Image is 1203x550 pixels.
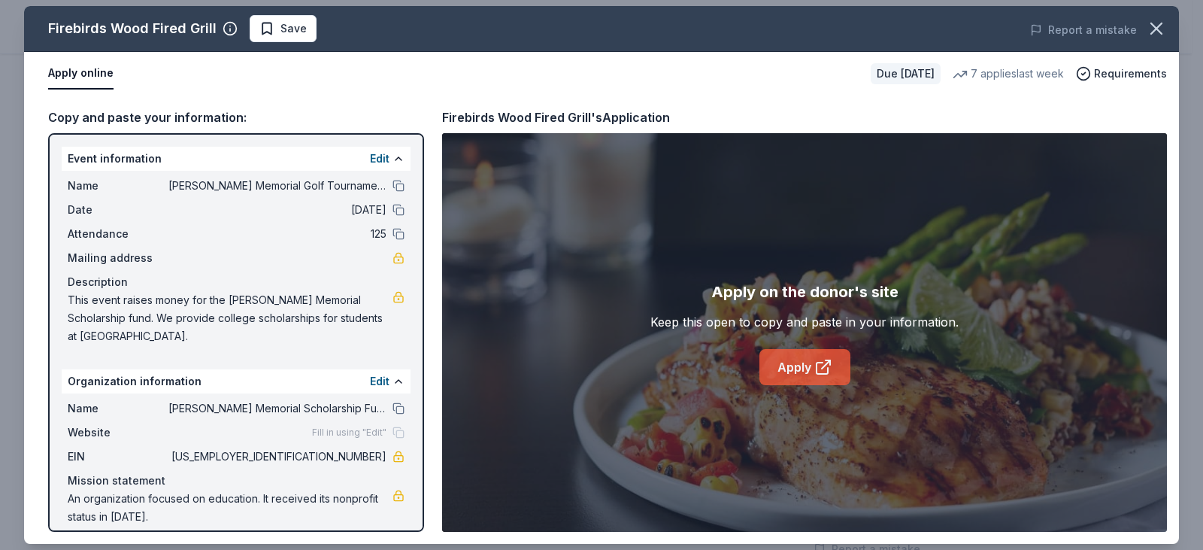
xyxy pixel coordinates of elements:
span: EIN [68,448,168,466]
button: Requirements [1076,65,1167,83]
button: Report a mistake [1030,21,1137,39]
button: Edit [370,372,389,390]
div: 7 applies last week [953,65,1064,83]
div: Apply on the donor's site [711,280,898,304]
span: [PERSON_NAME] Memorial Scholarship Fund [168,400,386,418]
button: Apply online [48,58,114,90]
div: Mission statement [68,472,405,490]
div: Organization information [62,369,411,394]
span: Mailing address [68,249,168,267]
div: Keep this open to copy and paste in your information. [650,313,959,331]
div: Event information [62,147,411,171]
span: Attendance [68,225,168,243]
div: Copy and paste your information: [48,108,424,127]
span: [DATE] [168,201,386,219]
span: [PERSON_NAME] Memorial Golf Tournament [168,177,386,195]
span: Requirements [1094,65,1167,83]
span: An organization focused on education. It received its nonprofit status in [DATE]. [68,490,392,526]
span: Date [68,201,168,219]
span: Save [280,20,307,38]
span: Name [68,400,168,418]
div: Firebirds Wood Fired Grill [48,17,217,41]
a: Apply [759,349,850,385]
span: 125 [168,225,386,243]
span: Name [68,177,168,195]
div: Due [DATE] [871,63,941,84]
button: Save [250,15,317,42]
span: Website [68,424,168,442]
div: Firebirds Wood Fired Grill's Application [442,108,670,127]
div: Description [68,273,405,291]
button: Edit [370,150,389,168]
span: This event raises money for the [PERSON_NAME] Memorial Scholarship fund. We provide college schol... [68,291,392,345]
span: Fill in using "Edit" [312,427,386,439]
span: [US_EMPLOYER_IDENTIFICATION_NUMBER] [168,448,386,466]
